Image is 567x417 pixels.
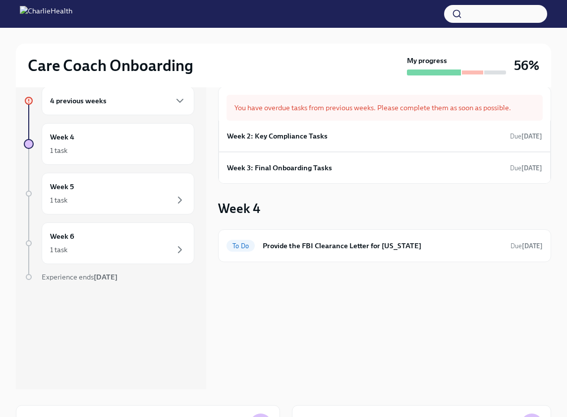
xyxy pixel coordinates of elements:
[20,6,72,22] img: CharlieHealth
[50,231,74,242] h6: Week 6
[522,242,543,250] strong: [DATE]
[227,242,255,250] span: To Do
[227,131,328,141] h6: Week 2: Key Compliance Tasks
[510,133,542,140] span: Due
[263,240,503,251] h6: Provide the FBI Clearance Letter for [US_STATE]
[50,145,67,155] div: 1 task
[24,222,194,264] a: Week 61 task
[510,241,543,251] span: September 18th, 2025 10:00
[50,181,74,192] h6: Week 5
[24,123,194,165] a: Week 41 task
[510,164,542,172] span: Due
[50,132,74,142] h6: Week 4
[510,163,542,173] span: August 31st, 2025 10:00
[521,133,542,140] strong: [DATE]
[28,56,193,75] h2: Care Coach Onboarding
[510,242,543,250] span: Due
[24,173,194,214] a: Week 51 task
[218,200,260,217] h3: Week 4
[94,273,117,281] strong: [DATE]
[50,95,107,106] h6: 4 previous weeks
[510,132,542,141] span: August 26th, 2025 10:00
[407,56,447,66] strong: My progress
[50,245,67,255] div: 1 task
[50,195,67,205] div: 1 task
[514,57,539,74] h3: 56%
[227,238,543,254] a: To DoProvide the FBI Clearance Letter for [US_STATE]Due[DATE]
[227,129,542,143] a: Week 2: Key Compliance TasksDue[DATE]
[227,162,332,173] h6: Week 3: Final Onboarding Tasks
[42,86,194,115] div: 4 previous weeks
[42,273,117,281] span: Experience ends
[227,95,543,121] div: You have overdue tasks from previous weeks. Please complete them as soon as possible.
[521,164,542,172] strong: [DATE]
[227,160,542,175] a: Week 3: Final Onboarding TasksDue[DATE]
